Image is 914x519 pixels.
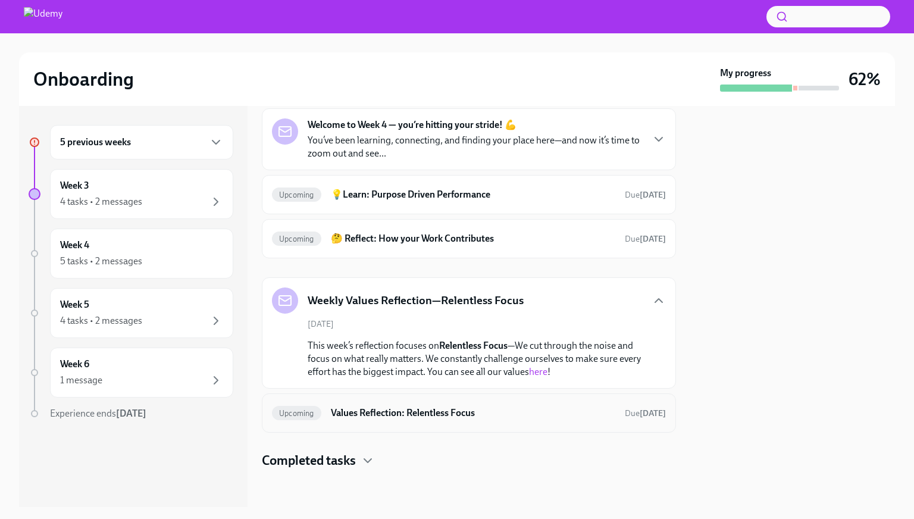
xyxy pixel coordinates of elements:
span: September 20th, 2025 11:00 [625,189,666,201]
h3: 62% [849,68,881,90]
span: Due [625,234,666,244]
strong: Relentless Focus [439,340,508,351]
strong: My progress [720,67,771,80]
div: 1 message [60,374,102,387]
span: [DATE] [308,318,334,330]
strong: [DATE] [116,408,146,419]
h4: Completed tasks [262,452,356,470]
div: 4 tasks • 2 messages [60,195,142,208]
span: September 22nd, 2025 11:00 [625,408,666,419]
span: Experience ends [50,408,146,419]
span: Due [625,408,666,418]
strong: [DATE] [640,190,666,200]
div: 5 previous weeks [50,125,233,160]
a: Week 54 tasks • 2 messages [29,288,233,338]
span: Due [625,190,666,200]
h6: 5 previous weeks [60,136,131,149]
strong: [DATE] [640,408,666,418]
strong: [DATE] [640,234,666,244]
a: Upcoming💡Learn: Purpose Driven PerformanceDue[DATE] [272,185,666,204]
h5: Weekly Values Reflection—Relentless Focus [308,293,524,308]
div: Completed tasks [262,452,676,470]
strong: Welcome to Week 4 — you’re hitting your stride! 💪 [308,118,517,132]
div: 5 tasks • 2 messages [60,255,142,268]
h6: 🤔 Reflect: How your Work Contributes [331,232,615,245]
h6: 💡Learn: Purpose Driven Performance [331,188,615,201]
h6: Week 6 [60,358,89,371]
h6: Week 5 [60,298,89,311]
h6: Values Reflection: Relentless Focus [331,407,615,420]
h6: Week 4 [60,239,89,252]
p: This week’s reflection focuses on —We cut through the noise and focus on what really matters. We ... [308,339,647,379]
a: UpcomingValues Reflection: Relentless FocusDue[DATE] [272,404,666,423]
a: Upcoming🤔 Reflect: How your Work ContributesDue[DATE] [272,229,666,248]
p: You’ve been learning, connecting, and finding your place here—and now it’s time to zoom out and s... [308,134,642,160]
a: Week 45 tasks • 2 messages [29,229,233,279]
div: 4 tasks • 2 messages [60,314,142,327]
span: Upcoming [272,409,321,418]
h2: Onboarding [33,67,134,91]
h6: Week 3 [60,179,89,192]
span: Upcoming [272,235,321,243]
a: here [529,366,547,377]
span: Upcoming [272,190,321,199]
a: Week 34 tasks • 2 messages [29,169,233,219]
img: Udemy [24,7,62,26]
span: September 20th, 2025 11:00 [625,233,666,245]
a: Week 61 message [29,348,233,398]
